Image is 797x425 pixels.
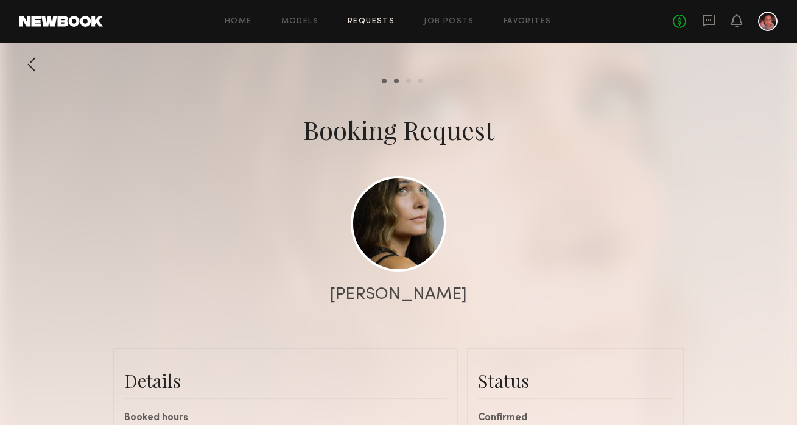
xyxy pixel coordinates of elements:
div: Status [478,368,673,393]
div: Confirmed [478,413,673,423]
a: Requests [348,18,395,26]
div: [PERSON_NAME] [330,286,467,303]
a: Models [281,18,318,26]
div: Booking Request [303,113,494,147]
a: Job Posts [424,18,474,26]
a: Home [225,18,252,26]
div: Booked hours [124,413,447,423]
div: Details [124,368,447,393]
a: Favorites [504,18,552,26]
